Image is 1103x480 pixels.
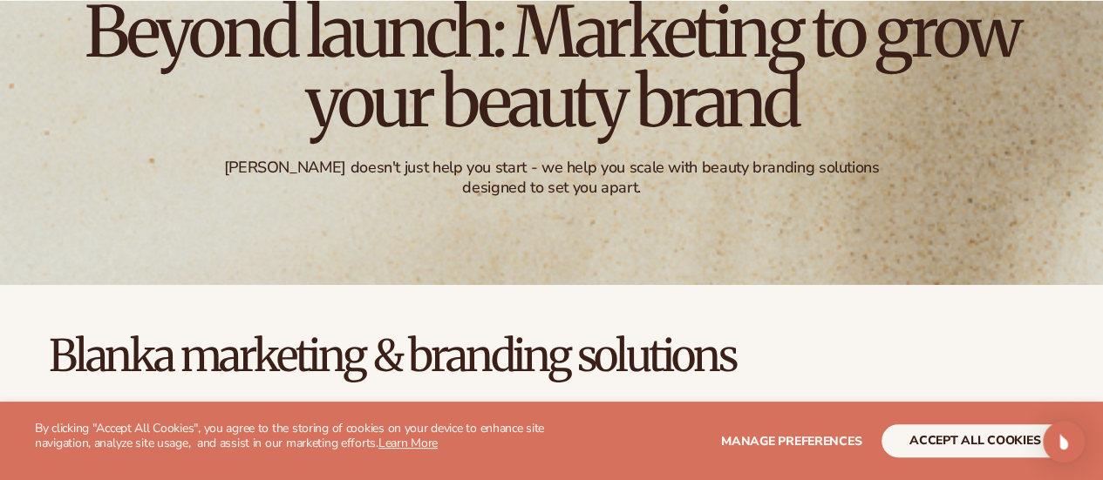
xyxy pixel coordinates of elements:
p: By clicking "Accept All Cookies", you agree to the storing of cookies on your device to enhance s... [35,422,552,451]
span: Manage preferences [721,433,861,450]
div: [PERSON_NAME] doesn't just help you start - we help you scale with beauty branding solutions desi... [193,158,909,199]
div: Open Intercom Messenger [1043,421,1085,463]
button: accept all cookies [882,424,1068,457]
a: Learn More [378,435,438,451]
button: Manage preferences [721,424,861,457]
